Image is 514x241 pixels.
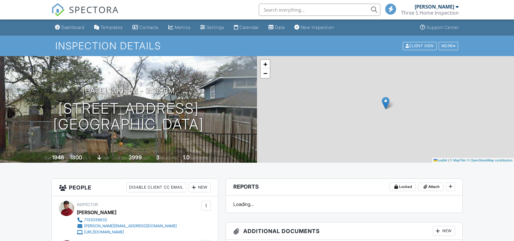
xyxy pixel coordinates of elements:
span: Built [44,156,51,160]
span: Lot Size [115,156,128,160]
div: 3 [156,154,159,161]
a: Templates [92,22,125,33]
h3: Additional Documents [226,222,462,240]
span: SPECTORA [69,3,119,16]
h1: Inspection Details [55,41,459,51]
div: Three S Home Inspection [401,10,459,16]
h3: [DATE] 1:00 pm - 3:30 pm [82,87,175,95]
a: Client View [402,43,438,48]
span: sq. ft. [83,156,91,160]
span: + [263,60,267,68]
span: Inspector [77,202,98,207]
span: − [263,69,267,77]
div: [PERSON_NAME] [77,208,116,217]
a: Support Center [418,22,461,33]
a: Data [266,22,287,33]
div: 1948 [52,154,64,161]
div: Templates [101,25,123,30]
div: [PERSON_NAME][EMAIL_ADDRESS][DOMAIN_NAME] [84,224,177,229]
div: New [433,226,455,236]
a: Dashboard [53,22,87,33]
a: © MapTiler [450,158,466,162]
div: New Inspection [301,25,334,30]
img: Marker [382,97,389,109]
div: Data [275,25,285,30]
div: 1800 [70,154,82,161]
div: Metrics [175,25,190,30]
div: [PERSON_NAME] [415,4,454,10]
div: 7133039632 [84,218,107,222]
div: Contacts [139,25,159,30]
a: New Inspection [292,22,337,33]
a: Metrics [166,22,193,33]
input: Search everything... [259,4,380,16]
span: sq.ft. [143,156,150,160]
a: Zoom in [261,60,270,69]
div: 1.0 [183,154,190,161]
a: [PERSON_NAME][EMAIL_ADDRESS][DOMAIN_NAME] [77,223,177,229]
span: | [448,158,449,162]
a: [URL][DOMAIN_NAME] [77,229,177,235]
span: slab [102,156,109,160]
div: Disable Client CC Email [126,183,186,192]
span: bathrooms [190,156,208,160]
div: Settings [207,25,224,30]
a: Leaflet [433,158,447,162]
div: Dashboard [61,25,84,30]
div: Client View [403,42,437,50]
a: © OpenStreetMap contributors [467,158,512,162]
div: New [189,183,211,192]
span: bedrooms [160,156,177,160]
img: The Best Home Inspection Software - Spectora [51,3,65,16]
a: Settings [198,22,227,33]
a: 7133039632 [77,217,177,223]
a: Contacts [130,22,161,33]
a: SPECTORA [51,8,119,21]
h3: People [52,179,218,196]
div: Calendar [240,25,259,30]
div: Support Center [427,25,459,30]
a: Zoom out [261,69,270,78]
div: 3999 [128,154,142,161]
h1: [STREET_ADDRESS] [GEOGRAPHIC_DATA] [53,101,204,133]
a: Calendar [231,22,261,33]
div: [URL][DOMAIN_NAME] [84,230,124,235]
div: More [439,42,458,50]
